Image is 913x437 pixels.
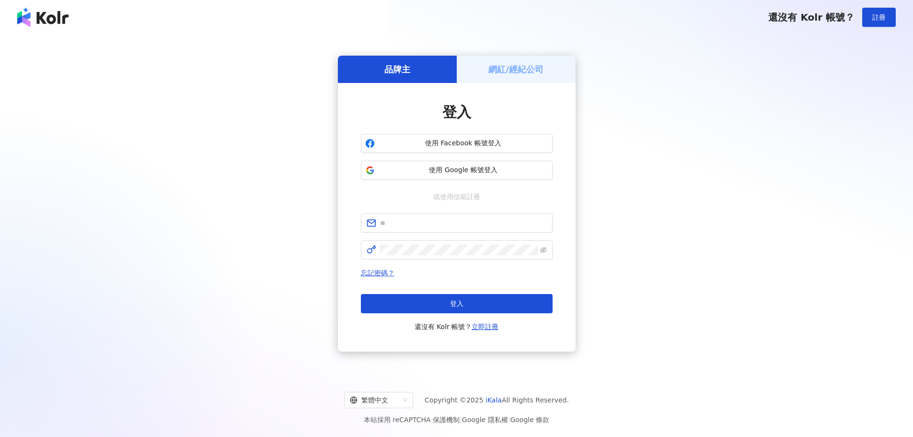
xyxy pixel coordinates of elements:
[361,134,553,153] button: 使用 Facebook 帳號登入
[442,104,471,120] span: 登入
[872,13,886,21] span: 註冊
[17,8,69,27] img: logo
[488,63,543,75] h5: 網紅/經紀公司
[361,269,394,277] a: 忘記密碼？
[862,8,896,27] button: 註冊
[361,294,553,313] button: 登入
[462,416,508,424] a: Google 隱私權
[427,191,487,202] span: 或使用信箱註冊
[379,165,548,175] span: 使用 Google 帳號登入
[460,416,462,424] span: |
[510,416,549,424] a: Google 條款
[361,161,553,180] button: 使用 Google 帳號登入
[485,396,502,404] a: iKala
[768,12,855,23] span: 還沒有 Kolr 帳號？
[379,139,548,148] span: 使用 Facebook 帳號登入
[540,247,547,253] span: eye-invisible
[384,63,410,75] h5: 品牌主
[350,392,399,408] div: 繁體中文
[364,414,549,425] span: 本站採用 reCAPTCHA 保護機制
[415,321,499,332] span: 還沒有 Kolr 帳號？
[425,394,569,406] span: Copyright © 2025 All Rights Reserved.
[450,300,463,307] span: 登入
[508,416,510,424] span: |
[472,323,498,331] a: 立即註冊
